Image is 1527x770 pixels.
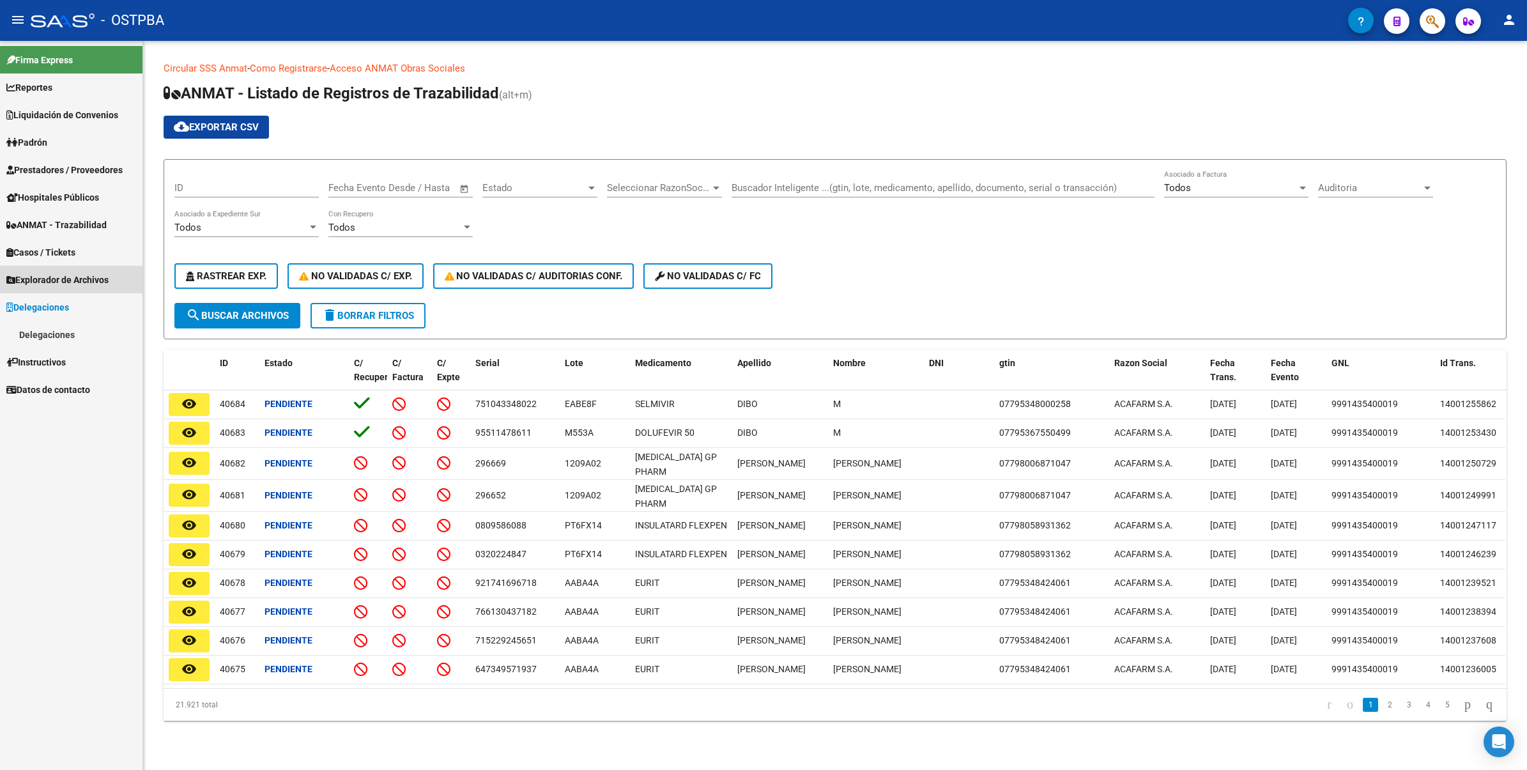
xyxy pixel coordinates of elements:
span: [DATE] [1210,399,1236,409]
strong: Pendiente [265,490,312,500]
span: AABA4A [565,606,599,617]
span: ACAFARM S.A. [1114,399,1173,409]
span: [PERSON_NAME] [737,549,806,559]
mat-icon: person [1501,12,1517,27]
span: 14001238394 [1440,606,1496,617]
button: No Validadas c/ Auditorias Conf. [433,263,634,289]
span: Hospitales Públicos [6,190,99,204]
span: [PERSON_NAME] [833,520,902,530]
button: Exportar CSV [164,116,269,139]
span: 07795367550499 [999,427,1071,438]
strong: Pendiente [265,578,312,588]
span: ANMAT - Trazabilidad [6,218,107,232]
button: No Validadas c/ Exp. [288,263,424,289]
span: 07798006871047 [999,490,1071,500]
span: Delegaciones [6,300,69,314]
div: Open Intercom Messenger [1484,727,1514,757]
span: [PERSON_NAME] [737,520,806,530]
span: [DATE] [1210,606,1236,617]
span: 647349571937 [475,664,537,674]
span: 07795348424061 [999,664,1071,674]
span: Apellido [737,358,771,368]
span: ANMAT - Listado de Registros de Trazabilidad [164,84,499,102]
span: 07798058931362 [999,520,1071,530]
strong: Pendiente [265,664,312,674]
strong: Pendiente [265,520,312,530]
span: 1209A02 [565,458,601,468]
span: No Validadas c/ Auditorias Conf. [445,270,623,282]
span: EURIT [635,664,659,674]
span: PT6FX14 [565,549,602,559]
span: 9991435400019 [1331,520,1398,530]
span: [DATE] [1271,520,1297,530]
span: No validadas c/ FC [655,270,761,282]
span: DIBO [737,399,758,409]
span: [PERSON_NAME] [833,664,902,674]
span: 40675 [220,664,245,674]
span: [DATE] [1271,549,1297,559]
span: 14001239521 [1440,578,1496,588]
strong: Pendiente [265,427,312,438]
span: 40683 [220,427,245,438]
span: ACAFARM S.A. [1114,578,1173,588]
span: Rastrear Exp. [186,270,266,282]
span: 9991435400019 [1331,606,1398,617]
span: [PERSON_NAME] [833,635,902,645]
span: M553A [565,427,594,438]
li: page 4 [1418,694,1438,716]
span: Id Trans. [1440,358,1476,368]
datatable-header-cell: Razon Social [1109,350,1205,406]
span: PT6FX14 [565,520,602,530]
span: 14001246239 [1440,549,1496,559]
span: 14001250729 [1440,458,1496,468]
span: [DATE] [1210,490,1236,500]
a: 4 [1420,698,1436,712]
button: Open calendar [457,181,472,196]
span: Firma Express [6,53,73,67]
span: 40680 [220,520,245,530]
input: Start date [328,182,370,194]
datatable-header-cell: Id Trans. [1435,350,1505,406]
input: End date [381,182,443,194]
span: 07798058931362 [999,549,1071,559]
mat-icon: remove_red_eye [181,487,197,502]
datatable-header-cell: DNI [924,350,994,406]
span: Seleccionar RazonSocial [607,182,710,194]
span: 9991435400019 [1331,427,1398,438]
span: EURIT [635,606,659,617]
datatable-header-cell: C/ Factura [387,350,432,406]
datatable-header-cell: Fecha Evento [1266,350,1326,406]
span: DOLUFEVIR 50 [635,427,694,438]
span: 40681 [220,490,245,500]
span: ACAFARM S.A. [1114,458,1173,468]
mat-icon: delete [322,307,337,323]
span: [PERSON_NAME] [737,664,806,674]
span: C/ Recupero [354,358,393,383]
span: 14001255862 [1440,399,1496,409]
span: Auditoria [1318,182,1422,194]
span: [DATE] [1210,458,1236,468]
span: Todos [1164,182,1191,194]
span: Prestadores / Proveedores [6,163,123,177]
span: gtin [999,358,1015,368]
span: 9991435400019 [1331,399,1398,409]
span: ACAFARM S.A. [1114,635,1173,645]
span: C/ Factura [392,358,424,383]
span: AABA4A [565,664,599,674]
span: [DATE] [1210,520,1236,530]
span: 14001249991 [1440,490,1496,500]
span: AABA4A [565,635,599,645]
a: 1 [1363,698,1378,712]
span: 9991435400019 [1331,458,1398,468]
span: Buscar Archivos [186,310,289,321]
span: Estado [265,358,293,368]
datatable-header-cell: C/ Recupero [349,350,387,406]
mat-icon: remove_red_eye [181,633,197,648]
a: Documentacion trazabilidad [465,63,585,74]
a: go to first page [1321,698,1337,712]
datatable-header-cell: GNL [1326,350,1435,406]
span: 766130437182 [475,606,537,617]
strong: Pendiente [265,635,312,645]
a: Acceso ANMAT Obras Sociales [330,63,465,74]
button: Borrar Filtros [311,303,426,328]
